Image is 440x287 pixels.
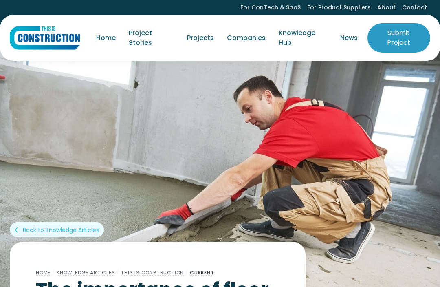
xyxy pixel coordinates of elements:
a: home [10,26,80,50]
div: / [115,268,121,278]
a: This Is Construction [121,269,184,276]
a: Companies [220,26,272,49]
div: / [184,268,190,278]
img: This Is Construction Logo [10,26,80,50]
div: / [51,268,57,278]
a: Home [36,269,51,276]
div: arrow_back_ios [15,226,21,234]
a: Current [190,269,214,276]
a: News [334,26,364,49]
a: Project Stories [122,22,180,54]
a: arrow_back_iosBack to Knowledge Articles [10,222,104,237]
a: Home [90,26,122,49]
a: Submit Project [367,23,430,53]
div: Back to Knowledge Articles [23,226,99,234]
div: Submit Project [377,28,420,48]
a: Knowledge Hub [272,22,334,54]
a: Projects [180,26,220,49]
a: Knowledge Articles [57,269,115,276]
